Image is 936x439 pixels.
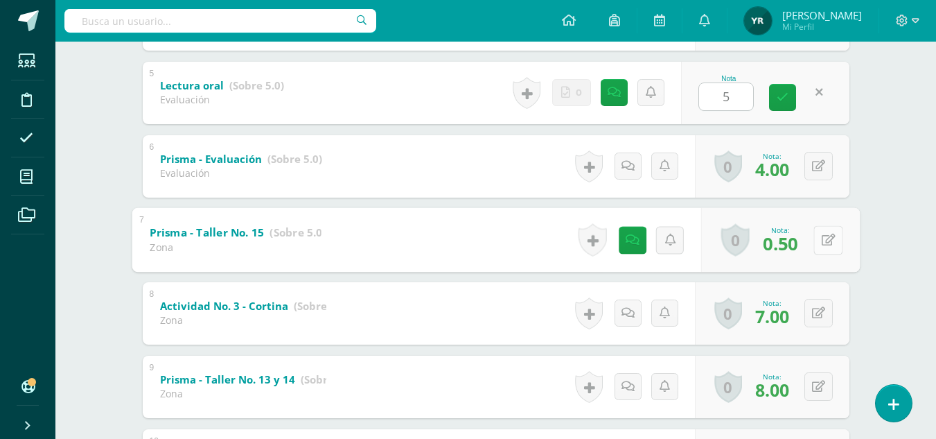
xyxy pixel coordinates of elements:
[721,223,749,256] a: 0
[160,166,322,180] div: Evaluación
[576,80,582,105] span: 0
[755,378,789,402] span: 8.00
[755,151,789,161] div: Nota:
[755,372,789,381] div: Nota:
[301,372,362,386] strong: (Sobre 10.0)
[782,21,862,33] span: Mi Perfil
[267,152,322,166] strong: (Sobre 5.0)
[160,152,262,166] b: Prisma - Evaluación
[714,371,742,403] a: 0
[270,225,326,239] strong: (Sobre 5.0)
[64,9,376,33] input: Busca un usuario...
[150,225,264,239] b: Prisma - Taller No. 15
[160,313,326,327] div: Zona
[714,150,742,182] a: 0
[755,304,789,328] span: 7.00
[150,221,326,243] a: Prisma - Taller No. 15 (Sobre 5.0)
[782,8,862,22] span: [PERSON_NAME]
[160,295,355,318] a: Actividad No. 3 - Cortina (Sobre 10.0)
[160,78,224,92] b: Lectura oral
[755,157,789,181] span: 4.00
[699,83,753,110] input: 0-5.0
[160,369,362,391] a: Prisma - Taller No. 13 y 14 (Sobre 10.0)
[160,148,322,171] a: Prisma - Evaluación (Sobre 5.0)
[698,75,759,83] div: Nota
[744,7,772,35] img: 98a14b8a2142242c13a8985c4bbf6eb0.png
[763,231,797,255] span: 0.50
[150,240,321,254] div: Zona
[160,299,288,313] b: Actividad No. 3 - Cortina
[763,225,797,234] div: Nota:
[160,75,284,97] a: Lectura oral (Sobre 5.0)
[160,93,284,106] div: Evaluación
[755,298,789,308] div: Nota:
[229,78,284,92] strong: (Sobre 5.0)
[294,299,355,313] strong: (Sobre 10.0)
[714,298,742,329] a: 0
[160,387,326,400] div: Zona
[160,372,295,386] b: Prisma - Taller No. 13 y 14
